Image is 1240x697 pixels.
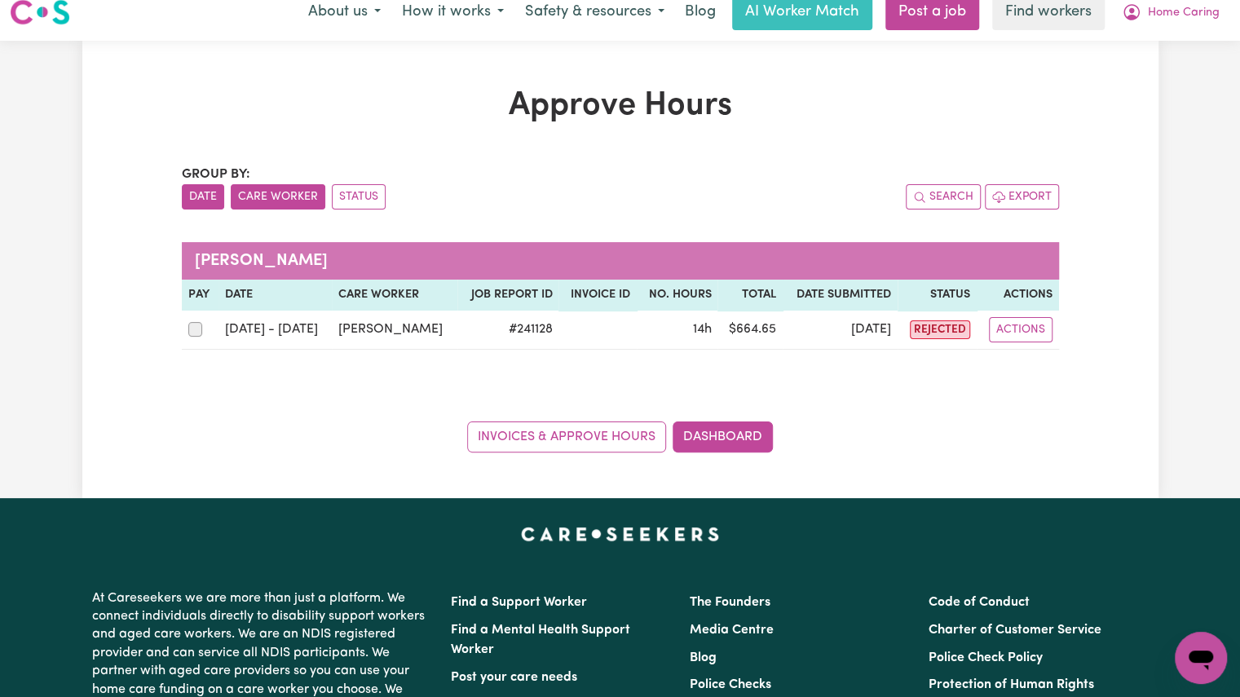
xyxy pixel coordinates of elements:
button: Search [906,184,981,210]
a: Media Centre [690,624,774,637]
th: Invoice ID [558,280,636,311]
th: Date [218,280,332,311]
a: Careseekers home page [521,527,719,540]
th: Total [717,280,782,311]
a: Charter of Customer Service [929,624,1101,637]
th: Pay [182,280,218,311]
a: Find a Mental Health Support Worker [451,624,630,656]
td: [PERSON_NAME] [332,311,457,350]
span: Home Caring [1148,4,1220,22]
button: sort invoices by date [182,184,224,210]
button: Actions [989,317,1052,342]
th: Status [898,280,976,311]
a: The Founders [690,596,770,609]
a: Police Checks [690,678,771,691]
span: Group by: [182,168,250,181]
th: No. Hours [637,280,718,311]
th: Actions [977,280,1059,311]
a: Code of Conduct [929,596,1030,609]
button: sort invoices by paid status [332,184,386,210]
a: Blog [690,651,717,664]
th: Job Report ID [457,280,558,311]
a: Invoices & Approve Hours [467,421,666,452]
td: [DATE] - [DATE] [218,311,332,350]
h1: Approve Hours [182,86,1059,126]
iframe: Button to launch messaging window [1175,632,1227,684]
th: Date Submitted [783,280,898,311]
a: Protection of Human Rights [929,678,1094,691]
a: Find a Support Worker [451,596,587,609]
button: sort invoices by care worker [231,184,325,210]
button: Export [985,184,1059,210]
a: Police Check Policy [929,651,1043,664]
td: $ 664.65 [717,311,782,350]
td: # 241128 [457,311,558,350]
a: Post your care needs [451,671,577,684]
span: rejected [910,320,970,339]
caption: [PERSON_NAME] [182,242,1059,280]
a: Dashboard [673,421,773,452]
td: [DATE] [783,311,898,350]
span: 14 hours [692,323,711,336]
th: Care worker [332,280,457,311]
